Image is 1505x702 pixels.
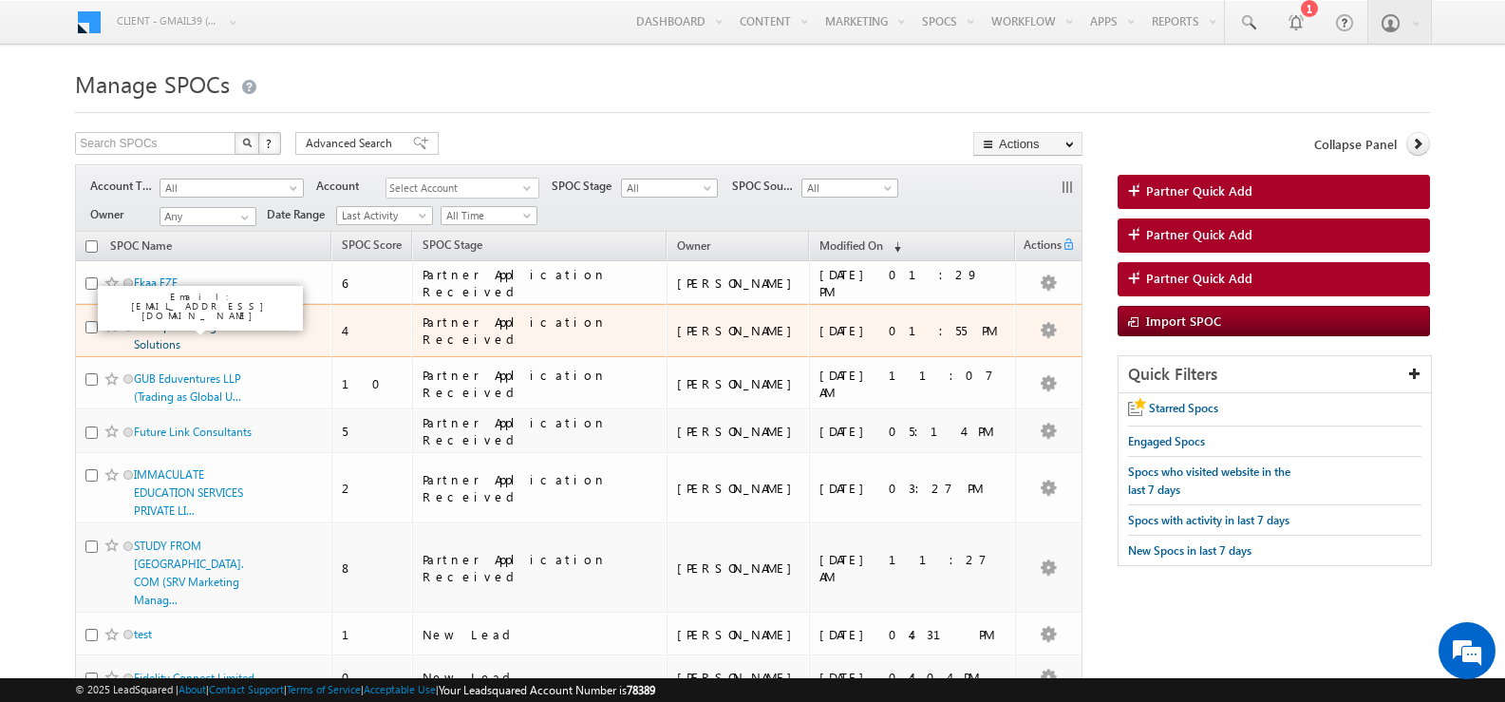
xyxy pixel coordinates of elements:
div: 1 [342,626,404,643]
div: 6 [342,275,404,292]
a: Show All Items [231,208,254,227]
div: [PERSON_NAME] [677,423,801,440]
div: [PERSON_NAME] [677,275,801,292]
span: Owner [677,238,710,253]
div: 0 [342,669,404,686]
span: SPOC Score [342,237,402,252]
span: Spocs with activity in last 7 days [1128,513,1289,527]
div: Partner Application Received [423,414,658,448]
button: ? [258,132,281,155]
div: [DATE] 11:27 AM [819,551,1006,585]
div: Partner Application Received [423,551,658,585]
a: All Time [441,206,537,225]
div: [PERSON_NAME] [677,669,801,686]
div: Quick Filters [1119,356,1431,393]
div: Partner Application Received [423,367,658,401]
div: [PERSON_NAME] [677,375,801,392]
span: SPOC Source [732,178,801,195]
a: Contact Support [209,683,284,695]
span: All [160,180,292,197]
div: Partner Application Received [423,266,658,300]
div: 5 [342,423,404,440]
span: select [523,183,538,192]
div: [PERSON_NAME] [677,480,801,497]
span: Import SPOC [1146,313,1221,329]
span: 78389 [627,683,655,697]
a: CanAlpha Immigration Solutions [134,319,246,351]
div: Partner Application Received [423,471,658,505]
a: Partner Quick Add [1118,262,1430,296]
span: Partner Quick Add [1146,226,1252,243]
a: Acceptable Use [364,683,436,695]
a: Modified On (sorted descending) [810,235,911,259]
span: Starred Spocs [1149,401,1218,415]
span: Account Type [90,178,160,195]
a: All [801,179,898,198]
span: (sorted descending) [886,239,901,255]
span: Manage SPOCs [75,68,230,99]
span: All [622,180,712,197]
div: 8 [342,560,404,577]
span: Collapse Panel [1314,136,1397,153]
a: All [621,179,718,198]
span: Date Range [267,206,336,223]
span: Modified On [819,238,883,253]
button: Actions [973,132,1082,156]
span: Spocs who visited website in the last 7 days [1128,465,1290,497]
div: [DATE] 01:55 PM [819,322,1006,339]
span: Engaged Spocs [1128,434,1205,448]
a: Fidelity Connect Limited [134,671,254,685]
div: [DATE] 05:14 PM [819,423,1006,440]
a: SPOC Score [332,235,411,259]
span: ? [266,135,274,151]
a: SPOC Name [101,236,181,260]
a: Terms of Service [287,683,361,695]
a: GUB Eduventures LLP (Trading as Global U... [134,371,241,404]
div: 4 [342,322,404,339]
span: Actions [1016,235,1062,259]
span: SPOC Stage [423,237,482,252]
a: STUDY FROM [GEOGRAPHIC_DATA]. COM (SRV Marketing Manag... [134,539,244,607]
div: [DATE] 04:04 PM [819,669,1006,686]
span: Owner [90,206,160,223]
span: All [802,180,893,197]
div: [PERSON_NAME] [677,626,801,643]
span: Last Activity [337,207,427,224]
a: About [179,683,206,695]
span: Client - gmail39 (78389) [117,11,216,30]
a: Ekaa FZE [134,275,178,290]
div: [PERSON_NAME] [677,560,801,577]
a: Partner Quick Add [1118,218,1430,253]
span: Partner Quick Add [1146,270,1252,287]
a: SPOC Stage [413,235,492,259]
div: [PERSON_NAME] [677,322,801,339]
span: Your Leadsquared Account Number is [439,683,655,697]
span: SPOC Stage [552,178,621,195]
a: All [160,179,304,198]
div: [DATE] 11:07 AM [819,367,1006,401]
p: Email: [EMAIL_ADDRESS][DOMAIN_NAME] [105,292,295,320]
span: All Time [442,207,532,224]
span: © 2025 LeadSquared | | | | | [75,681,655,699]
div: New Lead [423,626,658,643]
a: IMMACULATE EDUCATION SERVICES PRIVATE LI... [134,467,243,518]
img: Search [242,138,252,147]
div: Select Account [386,178,539,199]
span: Account [316,178,386,195]
div: [DATE] 04:31 PM [819,626,1006,643]
div: [DATE] 03:27 PM [819,480,1006,497]
input: Type to Search [160,207,256,226]
span: New Spocs in last 7 days [1128,543,1251,558]
div: 10 [342,375,404,392]
input: Check all records [85,240,98,253]
span: Partner Quick Add [1146,182,1252,199]
a: Future Link Consultants [134,425,252,439]
a: Partner Quick Add [1118,175,1430,209]
div: New Lead [423,669,658,686]
div: [DATE] 01:29 PM [819,266,1006,300]
span: Advanced Search [306,135,398,152]
a: test [134,627,152,641]
div: 2 [342,480,404,497]
div: Partner Application Received [423,313,658,348]
span: Select Account [386,179,523,199]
